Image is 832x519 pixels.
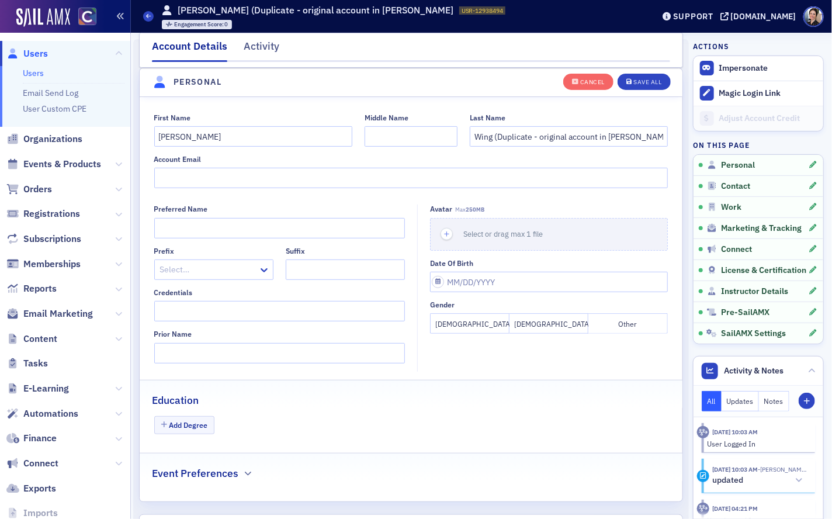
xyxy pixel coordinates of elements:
[462,6,504,15] span: USR-12938494
[16,8,70,27] img: SailAMX
[23,482,56,495] span: Exports
[712,475,743,486] h5: updated
[23,382,69,395] span: E-Learning
[430,300,455,309] div: Gender
[23,158,101,171] span: Events & Products
[174,76,221,88] h4: Personal
[23,207,80,220] span: Registrations
[694,81,823,106] button: Magic Login Link
[721,286,788,297] span: Instructor Details
[152,39,227,62] div: Account Details
[693,41,729,51] h4: Actions
[6,457,58,470] a: Connect
[174,22,228,28] div: 0
[470,113,505,122] div: Last Name
[712,465,758,473] time: 9/22/2025 10:03 AM
[721,265,806,276] span: License & Certification
[430,259,473,268] div: Date of Birth
[463,229,543,238] span: Select or drag max 1 file
[712,475,807,487] button: updated
[23,457,58,470] span: Connect
[6,357,48,370] a: Tasks
[759,391,789,411] button: Notes
[633,79,661,85] div: Save All
[455,206,484,213] span: Max
[430,272,668,292] input: MM/DD/YYYY
[720,12,800,20] button: [DOMAIN_NAME]
[23,133,82,146] span: Organizations
[23,258,81,271] span: Memberships
[152,393,199,408] h2: Education
[286,247,305,255] div: Suffix
[721,307,769,318] span: Pre-SailAMX
[702,391,722,411] button: All
[430,218,668,251] button: Select or drag max 1 file
[23,307,93,320] span: Email Marketing
[174,20,225,28] span: Engagement Score :
[6,407,78,420] a: Automations
[694,106,823,131] a: Adjust Account Credit
[430,313,509,334] button: [DEMOGRAPHIC_DATA]
[563,73,613,89] button: Cancel
[23,88,78,98] a: Email Send Log
[6,482,56,495] a: Exports
[154,113,191,122] div: First Name
[697,426,709,438] div: Activity
[803,6,824,27] span: Profile
[23,407,78,420] span: Automations
[154,330,192,338] div: Prior Name
[6,382,69,395] a: E-Learning
[721,328,786,339] span: SailAMX Settings
[712,428,758,436] time: 9/22/2025 10:03 AM
[154,205,208,213] div: Preferred Name
[722,391,760,411] button: Updates
[23,47,48,60] span: Users
[154,155,202,164] div: Account Email
[78,8,96,26] img: SailAMX
[430,205,452,213] div: Avatar
[693,140,824,150] h4: On this page
[731,11,796,22] div: [DOMAIN_NAME]
[719,113,817,124] div: Adjust Account Credit
[365,113,408,122] div: Middle Name
[697,470,709,482] div: Update
[6,333,57,345] a: Content
[152,466,238,481] h2: Event Preferences
[23,68,44,78] a: Users
[23,357,48,370] span: Tasks
[6,307,93,320] a: Email Marketing
[23,333,57,345] span: Content
[23,233,81,245] span: Subscriptions
[70,8,96,27] a: View Homepage
[154,416,215,434] button: Add Degree
[6,47,48,60] a: Users
[6,158,101,171] a: Events & Products
[580,79,605,85] div: Cancel
[708,438,807,449] div: User Logged In
[6,207,80,220] a: Registrations
[6,282,57,295] a: Reports
[154,247,175,255] div: Prefix
[6,233,81,245] a: Subscriptions
[154,288,193,297] div: Credentials
[23,282,57,295] span: Reports
[178,4,453,17] h1: [PERSON_NAME] (Duplicate - original account in [PERSON_NAME]
[162,20,233,29] div: Engagement Score: 0
[6,432,57,445] a: Finance
[724,365,784,377] span: Activity & Notes
[618,73,670,89] button: Save All
[23,432,57,445] span: Finance
[6,258,81,271] a: Memberships
[6,133,82,146] a: Organizations
[466,206,484,213] span: 250MB
[758,465,807,473] span: Wendy Wing
[697,503,709,515] div: Activity
[244,39,279,60] div: Activity
[673,11,713,22] div: Support
[509,313,589,334] button: [DEMOGRAPHIC_DATA]
[588,313,668,334] button: Other
[23,183,52,196] span: Orders
[721,181,750,192] span: Contact
[719,63,768,74] button: Impersonate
